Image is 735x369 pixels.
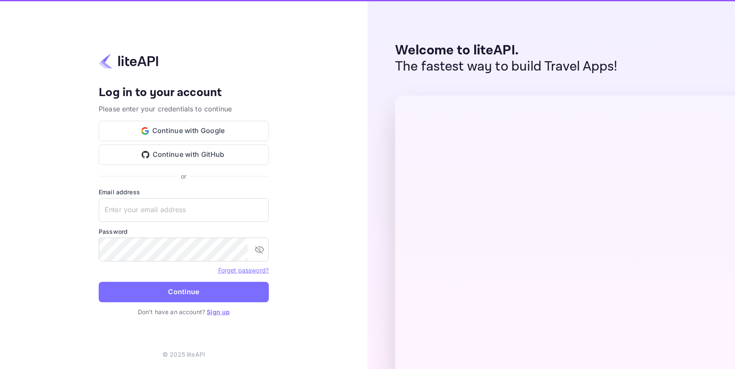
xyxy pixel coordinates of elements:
[99,307,269,316] p: Don't have an account?
[99,121,269,141] button: Continue with Google
[207,308,230,315] a: Sign up
[99,282,269,302] button: Continue
[395,59,618,75] p: The fastest way to build Travel Apps!
[99,104,269,114] p: Please enter your credentials to continue
[218,267,269,274] a: Forget password?
[218,266,269,274] a: Forget password?
[251,241,268,258] button: toggle password visibility
[99,145,269,165] button: Continue with GitHub
[181,172,186,181] p: or
[162,350,205,359] p: © 2025 liteAPI
[99,187,269,196] label: Email address
[99,53,158,69] img: liteapi
[99,198,269,222] input: Enter your email address
[99,227,269,236] label: Password
[395,43,618,59] p: Welcome to liteAPI.
[99,85,269,100] h4: Log in to your account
